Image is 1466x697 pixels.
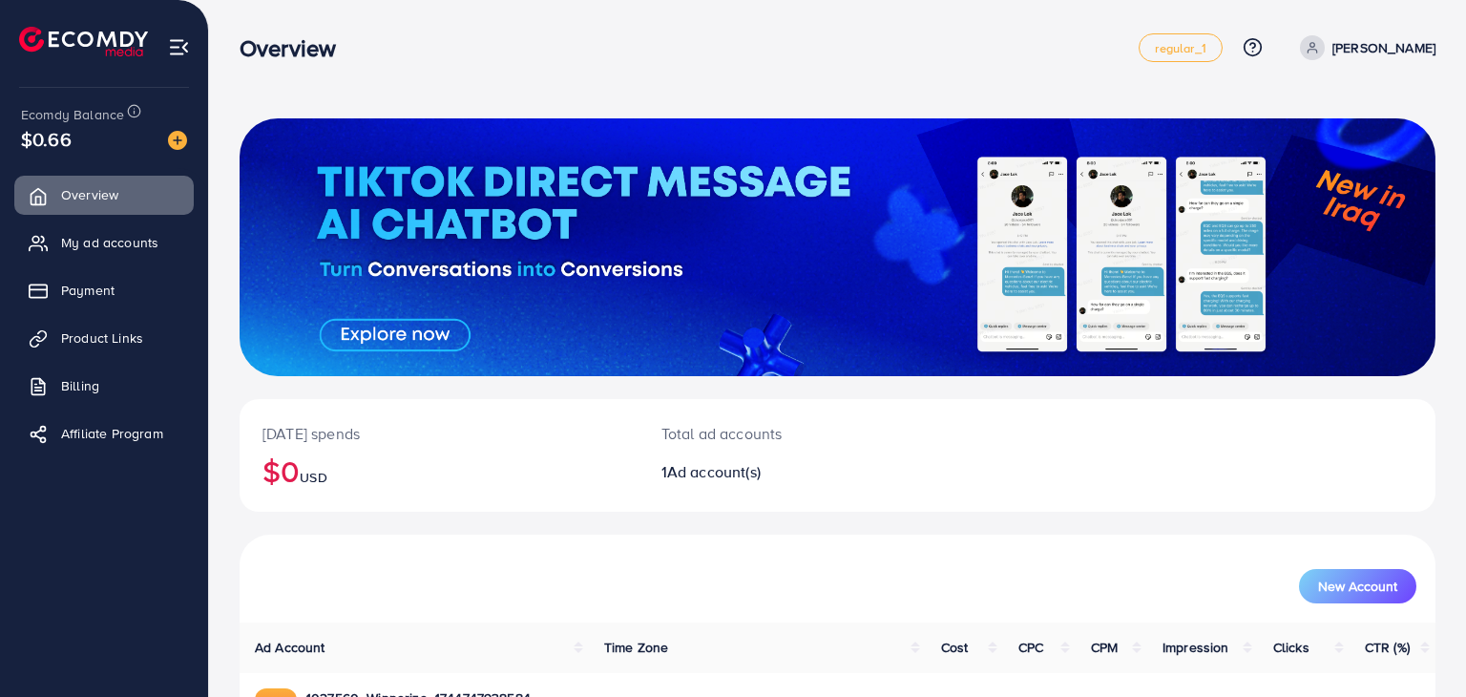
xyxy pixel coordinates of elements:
img: logo [19,27,148,56]
span: Product Links [61,328,143,348]
h3: Overview [240,34,351,62]
span: Impression [1162,638,1229,657]
img: menu [168,36,190,58]
a: regular_1 [1139,33,1222,62]
span: Clicks [1273,638,1309,657]
span: Payment [61,281,115,300]
a: Billing [14,367,194,405]
button: New Account [1299,569,1416,603]
a: Payment [14,271,194,309]
a: [PERSON_NAME] [1292,35,1435,60]
p: [DATE] spends [262,422,616,445]
a: My ad accounts [14,223,194,262]
span: Cost [941,638,969,657]
p: [PERSON_NAME] [1332,36,1435,59]
h2: 1 [661,463,914,481]
a: Overview [14,176,194,214]
span: Ecomdy Balance [21,105,124,124]
span: CPM [1091,638,1118,657]
span: Ad Account [255,638,325,657]
span: My ad accounts [61,233,158,252]
span: Ad account(s) [667,461,761,482]
span: Overview [61,185,118,204]
p: Total ad accounts [661,422,914,445]
span: regular_1 [1155,42,1205,54]
span: Billing [61,376,99,395]
span: Time Zone [604,638,668,657]
span: USD [300,468,326,487]
a: Affiliate Program [14,414,194,453]
a: Product Links [14,319,194,357]
img: image [168,131,187,150]
span: Affiliate Program [61,424,163,443]
h2: $0 [262,453,616,489]
span: $0.66 [21,125,72,153]
span: New Account [1318,580,1397,593]
span: CPC [1018,638,1043,657]
span: CTR (%) [1365,638,1410,657]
